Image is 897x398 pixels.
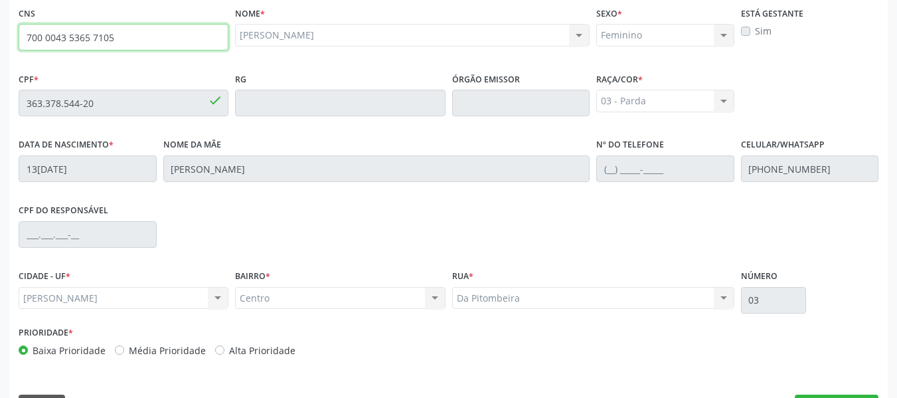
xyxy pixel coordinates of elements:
span: done [208,93,222,108]
label: Órgão emissor [452,69,520,90]
label: BAIRRO [235,266,270,287]
label: Sim [755,24,772,38]
input: ___.___.___-__ [19,221,157,248]
label: Baixa Prioridade [33,344,106,357]
label: Está gestante [741,3,803,24]
label: Número [741,266,777,287]
label: Data de nascimento [19,135,114,155]
label: Prioridade [19,323,73,344]
label: CIDADE - UF [19,266,70,287]
label: CNS [19,3,35,24]
input: (__) _____-_____ [741,155,879,182]
label: RG [235,69,246,90]
input: __/__/____ [19,155,157,182]
label: CPF do responsável [19,201,108,221]
label: Celular/WhatsApp [741,135,825,155]
label: Alta Prioridade [229,344,295,357]
label: Nº do Telefone [596,135,664,155]
label: Sexo [596,3,622,24]
label: Raça/cor [596,69,643,90]
label: Nome [235,3,265,24]
label: Média Prioridade [129,344,206,357]
input: (__) _____-_____ [596,155,734,182]
label: Rua [452,266,473,287]
label: Nome da mãe [163,135,221,155]
label: CPF [19,69,39,90]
